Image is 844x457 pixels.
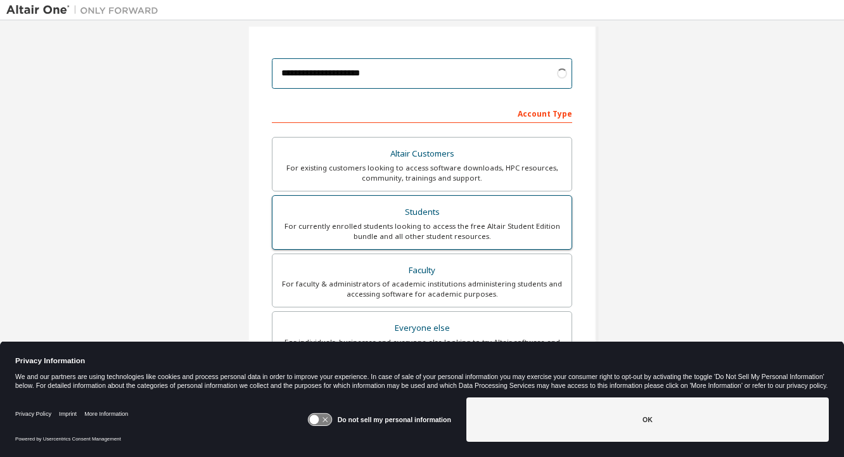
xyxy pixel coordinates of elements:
div: Account Type [272,103,572,123]
div: Everyone else [280,319,564,337]
div: Faculty [280,262,564,280]
div: Altair Customers [280,145,564,163]
div: Students [280,203,564,221]
div: For existing customers looking to access software downloads, HPC resources, community, trainings ... [280,163,564,183]
div: For faculty & administrators of academic institutions administering students and accessing softwa... [280,279,564,299]
img: Altair One [6,4,165,16]
div: For currently enrolled students looking to access the free Altair Student Edition bundle and all ... [280,221,564,241]
div: For individuals, businesses and everyone else looking to try Altair software and explore our prod... [280,337,564,357]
